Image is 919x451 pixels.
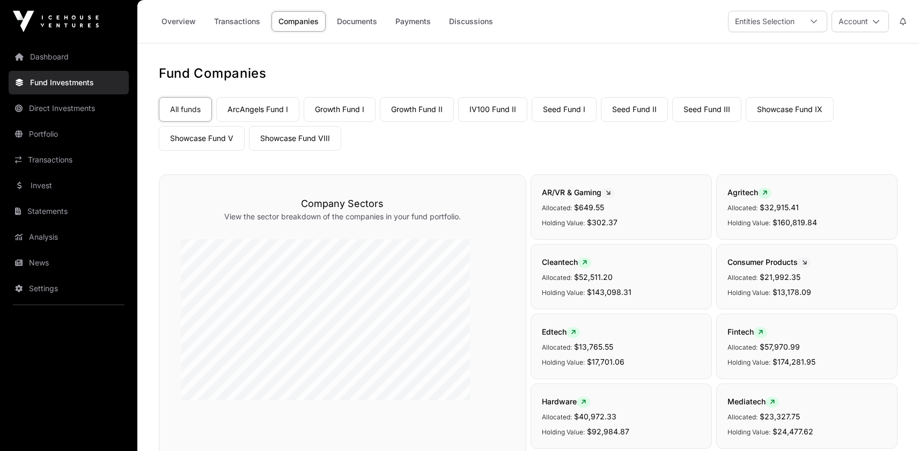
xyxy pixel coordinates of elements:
a: Seed Fund III [672,97,741,122]
a: Invest [9,174,129,197]
span: Holding Value: [542,428,585,436]
h1: Fund Companies [159,65,898,82]
div: Entities Selection [729,11,801,32]
span: Mediatech [727,397,779,406]
span: Agritech [727,188,771,197]
a: Companies [271,11,326,32]
span: $17,701.06 [587,357,624,366]
span: $13,765.55 [574,342,613,351]
span: $174,281.95 [773,357,815,366]
span: Allocated: [727,204,758,212]
a: Statements [9,199,129,223]
span: $160,819.84 [773,218,817,227]
span: Allocated: [542,273,572,282]
span: $302.37 [587,218,617,227]
a: Growth Fund II [380,97,454,122]
span: $21,992.35 [760,272,800,282]
span: $143,098.31 [587,287,631,297]
span: $649.55 [574,203,604,212]
a: Discussions [442,11,500,32]
h3: Company Sectors [181,196,504,211]
span: Consumer Products [727,257,811,267]
a: Fund Investments [9,71,129,94]
span: Allocated: [542,204,572,212]
a: Transactions [207,11,267,32]
a: ArcAngels Fund I [216,97,299,122]
span: $57,970.99 [760,342,800,351]
a: Seed Fund II [601,97,668,122]
a: All funds [159,97,212,122]
span: Hardware [542,397,590,406]
span: $24,477.62 [773,427,813,436]
span: Holding Value: [727,428,770,436]
span: $92,984.87 [587,427,629,436]
a: Transactions [9,148,129,172]
p: View the sector breakdown of the companies in your fund portfolio. [181,211,504,222]
span: Fintech [727,327,767,336]
iframe: Chat Widget [865,400,919,451]
span: Allocated: [727,413,758,421]
span: Cleantech [542,257,591,267]
a: Dashboard [9,45,129,69]
a: Growth Fund I [304,97,376,122]
span: $40,972.33 [574,412,616,421]
a: Showcase Fund IX [746,97,834,122]
span: Edtech [542,327,580,336]
a: News [9,251,129,275]
span: Holding Value: [542,219,585,227]
span: Allocated: [542,343,572,351]
a: Showcase Fund VIII [249,126,341,151]
a: Documents [330,11,384,32]
img: Icehouse Ventures Logo [13,11,99,32]
a: Direct Investments [9,97,129,120]
a: Payments [388,11,438,32]
span: Holding Value: [727,289,770,297]
a: Analysis [9,225,129,249]
span: Allocated: [727,273,758,282]
span: $13,178.09 [773,287,811,297]
a: Seed Fund I [532,97,597,122]
a: Settings [9,277,129,300]
span: Allocated: [727,343,758,351]
span: Holding Value: [542,358,585,366]
a: Showcase Fund V [159,126,245,151]
span: $52,511.20 [574,272,613,282]
a: Portfolio [9,122,129,146]
span: AR/VR & Gaming [542,188,615,197]
a: Overview [155,11,203,32]
a: IV100 Fund II [458,97,527,122]
span: $23,327.75 [760,412,800,421]
span: Allocated: [542,413,572,421]
button: Account [832,11,889,32]
span: Holding Value: [542,289,585,297]
span: Holding Value: [727,358,770,366]
span: Holding Value: [727,219,770,227]
span: $32,915.41 [760,203,799,212]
